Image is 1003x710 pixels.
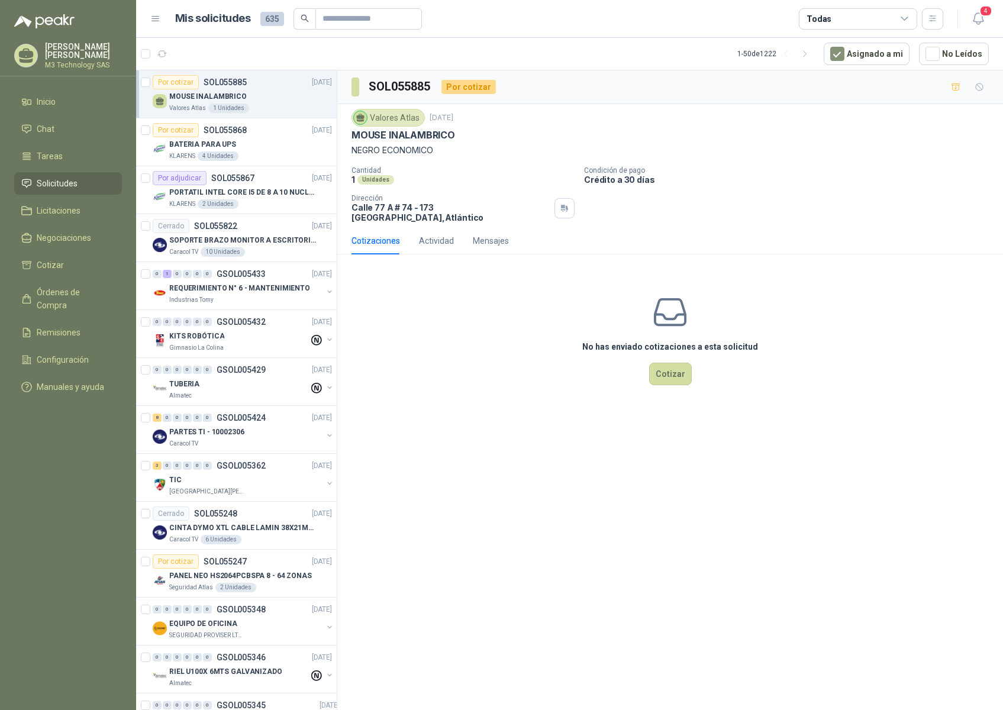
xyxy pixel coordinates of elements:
div: 0 [203,605,212,614]
a: CerradoSOL055822[DATE] Company LogoSOPORTE BRAZO MONITOR A ESCRITORIO NBF80Caracol TV10 Unidades [136,214,337,262]
img: Company Logo [153,238,167,252]
div: 1 [163,270,172,278]
p: [DATE] [312,317,332,328]
div: 0 [193,653,202,661]
p: SEGURIDAD PROVISER LTDA [169,631,244,640]
div: 1 - 50 de 1222 [737,44,814,63]
a: 8 0 0 0 0 0 GSOL005424[DATE] Company LogoPARTES TI - 10002306Caracol TV [153,411,334,448]
div: 0 [193,605,202,614]
p: [DATE] [312,556,332,567]
a: Chat [14,118,122,140]
p: TIC [169,475,182,486]
div: 0 [173,701,182,709]
img: Company Logo [153,286,167,300]
p: [DATE] [312,125,332,136]
img: Company Logo [153,669,167,683]
img: Company Logo [153,334,167,348]
p: 1 [351,175,355,185]
p: [DATE] [312,364,332,376]
span: Configuración [37,353,89,366]
img: Company Logo [153,142,167,156]
p: GSOL005433 [217,270,266,278]
p: MOUSE INALAMBRICO [351,129,455,141]
p: BATERIA PARA UPS [169,139,236,150]
div: 0 [173,414,182,422]
button: No Leídos [919,43,989,65]
div: 0 [173,461,182,470]
p: Caracol TV [169,439,198,448]
p: [DATE] [312,173,332,184]
p: GSOL005348 [217,605,266,614]
p: Caracol TV [169,247,198,257]
p: [DATE] [312,460,332,472]
span: Manuales y ayuda [37,380,104,393]
div: 0 [203,270,212,278]
div: 0 [163,701,172,709]
a: Configuración [14,348,122,371]
div: 0 [203,461,212,470]
div: Unidades [357,175,394,185]
p: Caracol TV [169,535,198,544]
a: Inicio [14,91,122,113]
div: 0 [163,605,172,614]
div: 0 [163,366,172,374]
p: NEGRO ECONOMICO [351,144,989,157]
div: 0 [153,653,162,661]
p: SOL055248 [194,509,237,518]
p: Calle 77 A # 74 - 173 [GEOGRAPHIC_DATA] , Atlántico [351,202,550,222]
div: 0 [203,366,212,374]
span: Cotizar [37,259,64,272]
a: Cotizar [14,254,122,276]
p: EQUIPO DE OFICINA [169,618,237,630]
div: Por cotizar [153,554,199,569]
p: SOPORTE BRAZO MONITOR A ESCRITORIO NBF80 [169,235,317,246]
p: [DATE] [312,508,332,519]
p: M3 Technology SAS [45,62,122,69]
div: Cotizaciones [351,234,400,247]
a: Remisiones [14,321,122,344]
div: 0 [173,605,182,614]
button: Cotizar [649,363,692,385]
p: GSOL005345 [217,701,266,709]
p: [DATE] [312,604,332,615]
div: 0 [153,605,162,614]
a: CerradoSOL055248[DATE] Company LogoCINTA DYMO XTL CABLE LAMIN 38X21MMBLANCOCaracol TV6 Unidades [136,502,337,550]
p: CINTA DYMO XTL CABLE LAMIN 38X21MMBLANCO [169,522,317,534]
div: Por cotizar [153,75,199,89]
a: Por cotizarSOL055885[DATE] MOUSE INALAMBRICOValores Atlas1 Unidades [136,70,337,118]
div: 0 [203,701,212,709]
img: Company Logo [153,382,167,396]
a: Manuales y ayuda [14,376,122,398]
div: 0 [193,461,202,470]
p: Crédito a 30 días [584,175,998,185]
div: Por cotizar [441,80,496,94]
a: Por cotizarSOL055868[DATE] Company LogoBATERIA PARA UPSKLARENS4 Unidades [136,118,337,166]
a: Por cotizarSOL055247[DATE] Company LogoPANEL NEO HS2064PCBSPA 8 - 64 ZONASSeguridad Atlas2 Unidades [136,550,337,598]
div: 0 [193,366,202,374]
div: 2 Unidades [215,583,256,592]
p: Condición de pago [584,166,998,175]
p: [DATE] [312,652,332,663]
div: 0 [183,461,192,470]
button: Asignado a mi [824,43,910,65]
div: Cerrado [153,219,189,233]
p: GSOL005362 [217,461,266,470]
span: Remisiones [37,326,80,339]
span: Inicio [37,95,56,108]
a: 0 0 0 0 0 0 GSOL005432[DATE] Company LogoKITS ROBÓTICAGimnasio La Colina [153,315,334,353]
p: Gimnasio La Colina [169,343,224,353]
span: Chat [37,122,54,135]
span: Tareas [37,150,63,163]
div: 0 [173,366,182,374]
img: Company Logo [153,621,167,635]
img: Company Logo [153,190,167,204]
div: 0 [203,318,212,326]
div: 10 Unidades [201,247,245,257]
p: REQUERIMIENTO N° 6 - MANTENIMIENTO [169,283,310,294]
p: Seguridad Atlas [169,583,213,592]
div: 0 [183,653,192,661]
p: [DATE] [312,412,332,424]
img: Company Logo [153,525,167,540]
div: 0 [203,653,212,661]
div: 0 [153,270,162,278]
